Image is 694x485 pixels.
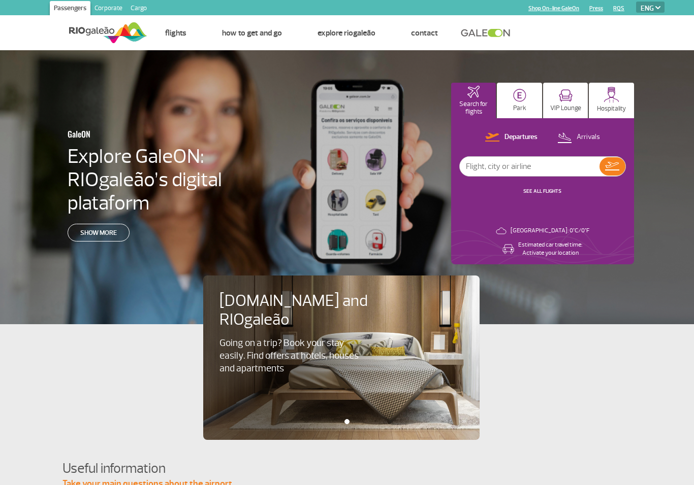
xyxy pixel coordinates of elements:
p: Departures [504,132,538,142]
img: vipRoom.svg [559,89,573,102]
button: Hospitality [589,83,634,118]
p: Arrivals [577,132,600,142]
p: Estimated car travel time: Activate your location [518,241,582,257]
p: Hospitality [597,105,626,113]
p: VIP Lounge [550,105,581,112]
a: Passengers [50,1,90,17]
button: VIP Lounge [543,83,588,118]
h3: GaleON [68,123,237,145]
img: airplaneHomeActive.svg [467,86,480,98]
button: Arrivals [554,131,603,144]
p: Park [513,105,526,112]
a: Contact [411,28,438,38]
a: Corporate [90,1,127,17]
a: Press [589,5,603,12]
a: [DOMAIN_NAME] and RIOgaleãoGoing on a trip? Book your stay easily. Find offers at hotels, houses ... [219,292,463,375]
button: Park [497,83,542,118]
a: Flights [165,28,186,38]
p: Going on a trip? Book your stay easily. Find offers at hotels, houses and apartments [219,337,364,375]
h4: Useful information [62,459,632,478]
h4: Explore GaleON: RIOgaleão’s digital plataform [68,145,287,215]
img: hospitality.svg [604,87,619,102]
a: How to get and go [222,28,282,38]
a: Explore RIOgaleão [318,28,375,38]
h4: [DOMAIN_NAME] and RIOgaleão [219,292,381,329]
a: Shop On-line GaleOn [528,5,579,12]
a: RQS [613,5,624,12]
a: SEE ALL FLIGHTS [523,188,561,194]
a: Show more [68,224,130,241]
img: carParkingHome.svg [513,89,526,102]
button: Departures [482,131,541,144]
a: Cargo [127,1,151,17]
p: Search for flights [456,100,491,116]
button: SEE ALL FLIGHTS [520,187,564,195]
p: [GEOGRAPHIC_DATA]: 0°C/0°F [511,227,589,235]
input: Flight, city or airline [460,157,600,176]
button: Search for flights [451,83,496,118]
